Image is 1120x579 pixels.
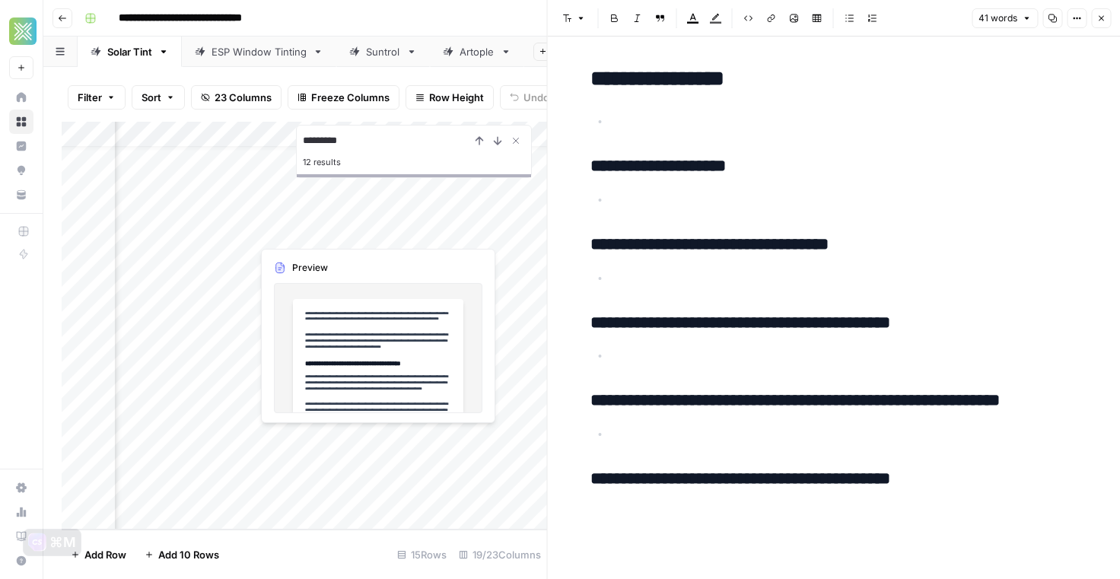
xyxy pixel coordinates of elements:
button: Freeze Columns [288,85,399,110]
img: Xponent21 Logo [9,17,37,45]
button: Close Search [507,132,525,150]
div: 15 Rows [391,542,453,567]
button: Row Height [406,85,494,110]
button: Help + Support [9,549,33,573]
button: Previous Result [470,132,488,150]
a: Suntrol [336,37,430,67]
span: Add Row [84,547,126,562]
button: 23 Columns [191,85,282,110]
button: Add Row [62,542,135,567]
a: Usage [9,500,33,524]
a: Solar Tint [78,37,182,67]
button: Sort [132,85,185,110]
div: Suntrol [366,44,400,59]
span: 23 Columns [215,90,272,105]
button: Filter [68,85,126,110]
a: Home [9,85,33,110]
a: Settings [9,476,33,500]
span: Row Height [429,90,484,105]
div: Solar Tint [107,44,152,59]
span: Filter [78,90,102,105]
button: Next Result [488,132,507,150]
a: Artople [430,37,524,67]
div: Artople [460,44,495,59]
span: Add 10 Rows [158,547,219,562]
button: Add 10 Rows [135,542,228,567]
div: 12 results [303,153,525,171]
span: Undo [523,90,549,105]
a: Learning Hub [9,524,33,549]
span: Freeze Columns [311,90,390,105]
a: Opportunities [9,158,33,183]
span: Sort [142,90,161,105]
button: 41 words [972,8,1038,28]
a: Browse [9,110,33,134]
a: Insights [9,134,33,158]
a: Your Data [9,183,33,207]
button: Undo [500,85,559,110]
div: ⌘M [49,535,76,550]
div: ESP Window Tinting [212,44,307,59]
div: 19/23 Columns [453,542,547,567]
button: Workspace: Xponent21 [9,12,33,50]
a: ESP Window Tinting [182,37,336,67]
span: 41 words [978,11,1017,25]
